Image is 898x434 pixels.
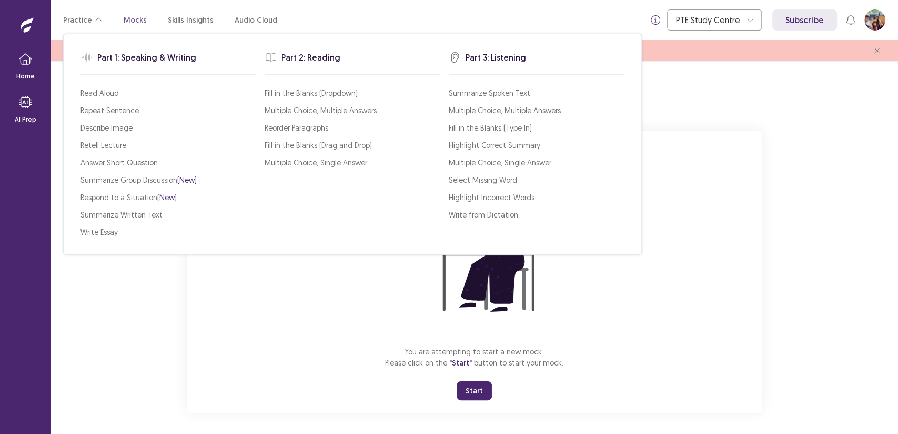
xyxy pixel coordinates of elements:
p: Home [16,72,35,81]
a: Fill in the Blanks (Dropdown) [265,87,358,98]
a: Select Missing Word [449,174,517,185]
a: Write from Dictation [449,209,518,220]
button: info [646,11,665,29]
a: Summarize Spoken Text [449,87,530,98]
a: Skills Insights [168,15,214,26]
a: Summarize Group Discussion(New) [80,174,197,185]
a: Highlight Correct Summary [449,140,540,151]
p: Part 1: Speaking & Writing [97,51,196,64]
span: "Start" [449,358,472,368]
a: Multiple Choice, Single Answer [449,157,551,168]
a: Repeat Sentence [80,105,139,116]
a: Mocks [124,15,147,26]
a: Subscribe [772,9,837,31]
a: Retell Lecture [80,140,126,151]
a: Respond to a Situation(New) [80,192,177,203]
a: Write Essay [80,226,118,238]
a: Describe Image [80,122,133,133]
a: Multiple Choice, Multiple Answers [265,105,377,116]
div: PTE Study Centre [676,10,741,30]
button: User Profile Image [864,9,885,31]
p: Respond to a Situation [80,192,177,203]
span: (New) [177,175,197,184]
a: Multiple Choice, Multiple Answers [449,105,561,116]
a: Read Aloud [80,87,119,98]
a: Fill in the Blanks (Drag and Drop) [265,140,372,151]
button: close [869,42,885,59]
p: Part 3: Listening [466,51,526,64]
a: Multiple Choice, Single Answer [265,157,367,168]
button: Practice [63,11,103,29]
p: AI Prep [15,115,36,124]
p: Summarize Group Discussion [80,174,197,185]
a: Reorder Paragraphs [265,122,328,133]
a: Answer Short Question [80,157,158,168]
a: Highlight Incorrect Words [449,192,534,203]
button: Start [457,381,492,400]
a: Audio Cloud [235,15,277,26]
span: (New) [157,193,177,202]
p: Part 2: Reading [281,51,340,64]
a: Summarize Written Text [80,209,163,220]
a: Fill in the Blanks (Type In) [449,122,532,133]
p: You are attempting to start a new mock. Please click on the button to start your mock. [385,346,563,369]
